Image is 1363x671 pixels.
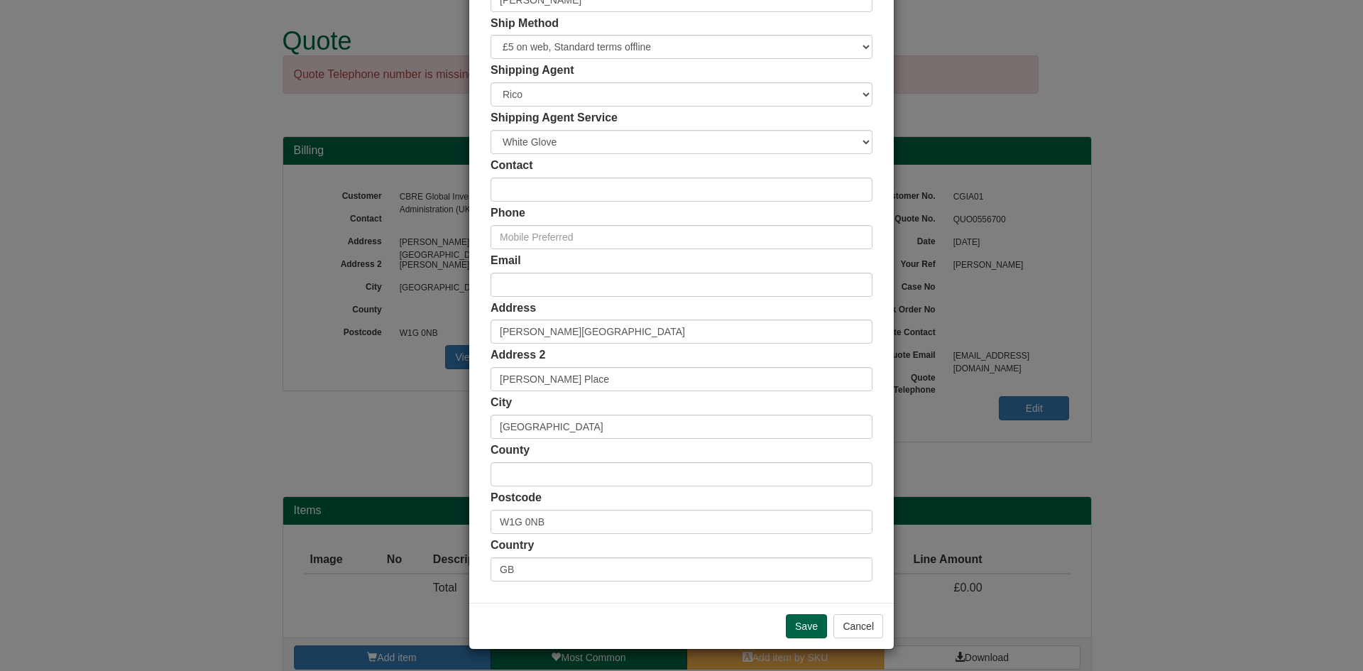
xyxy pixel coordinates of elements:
label: Address 2 [491,347,545,364]
label: Shipping Agent [491,62,574,79]
label: Phone [491,205,525,222]
label: Country [491,538,534,554]
button: Cancel [833,614,883,638]
label: Postcode [491,490,542,506]
input: Mobile Preferred [491,225,872,249]
label: Address [491,300,536,317]
label: Ship Method [491,16,559,32]
label: Contact [491,158,533,174]
input: Save [786,614,827,638]
label: City [491,395,512,411]
label: Email [491,253,521,269]
label: Shipping Agent Service [491,110,618,126]
label: County [491,442,530,459]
